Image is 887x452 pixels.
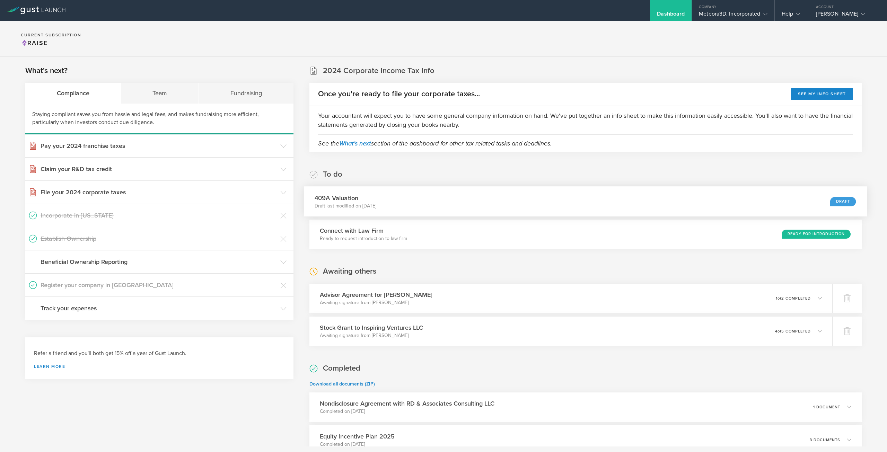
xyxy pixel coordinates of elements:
[791,88,853,100] button: See my info sheet
[816,10,875,21] div: [PERSON_NAME]
[121,83,199,104] div: Team
[315,202,377,209] p: Draft last modified on [DATE]
[657,10,685,21] div: Dashboard
[41,234,277,243] h3: Establish Ownership
[776,296,811,300] p: 1 2 completed
[320,432,395,441] h3: Equity Incentive Plan 2025
[778,296,781,301] em: of
[25,104,293,134] div: Staying compliant saves you from hassle and legal fees, and makes fundraising more efficient, par...
[41,281,277,290] h3: Register your company in [GEOGRAPHIC_DATA]
[323,66,434,76] h2: 2024 Corporate Income Tax Info
[810,438,840,442] p: 3 documents
[813,405,840,409] p: 1 document
[320,235,407,242] p: Ready to request introduction to law firm
[320,399,494,408] h3: Nondisclosure Agreement with RD & Associates Consulting LLC
[320,408,494,415] p: Completed on [DATE]
[41,188,277,197] h3: File your 2024 corporate taxes
[21,33,81,37] h2: Current Subscription
[25,83,121,104] div: Compliance
[320,290,432,299] h3: Advisor Agreement for [PERSON_NAME]
[778,329,781,334] em: of
[315,193,377,203] h3: 409A Valuation
[34,349,285,357] h3: Refer a friend and you'll both get 15% off a year of Gust Launch.
[699,10,767,21] div: Meteora3D, Incorporated
[830,197,856,206] div: Draft
[34,364,285,369] a: Learn more
[320,299,432,306] p: Awaiting signature from [PERSON_NAME]
[199,83,293,104] div: Fundraising
[318,140,552,147] em: See the section of the dashboard for other tax related tasks and deadlines.
[320,226,407,235] h3: Connect with Law Firm
[323,169,342,179] h2: To do
[323,363,360,373] h2: Completed
[339,140,371,147] a: What's next
[318,111,853,129] p: Your accountant will expect you to have some general company information on hand. We've put toget...
[775,329,811,333] p: 4 5 completed
[318,89,480,99] h2: Once you're ready to file your corporate taxes...
[320,441,395,448] p: Completed on [DATE]
[41,257,277,266] h3: Beneficial Ownership Reporting
[25,66,68,76] h2: What's next?
[41,165,277,174] h3: Claim your R&D tax credit
[41,304,277,313] h3: Track your expenses
[309,220,862,249] div: Connect with Law FirmReady to request introduction to law firmReady for Introduction
[309,381,375,387] a: Download all documents (ZIP)
[320,323,423,332] h3: Stock Grant to Inspiring Ventures LLC
[782,10,800,21] div: Help
[41,211,277,220] h3: Incorporate in [US_STATE]
[41,141,277,150] h3: Pay your 2024 franchise taxes
[782,230,851,239] div: Ready for Introduction
[323,266,376,276] h2: Awaiting others
[21,39,48,47] span: Raise
[304,186,867,216] div: 409A ValuationDraft last modified on [DATE]Draft
[320,332,423,339] p: Awaiting signature from [PERSON_NAME]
